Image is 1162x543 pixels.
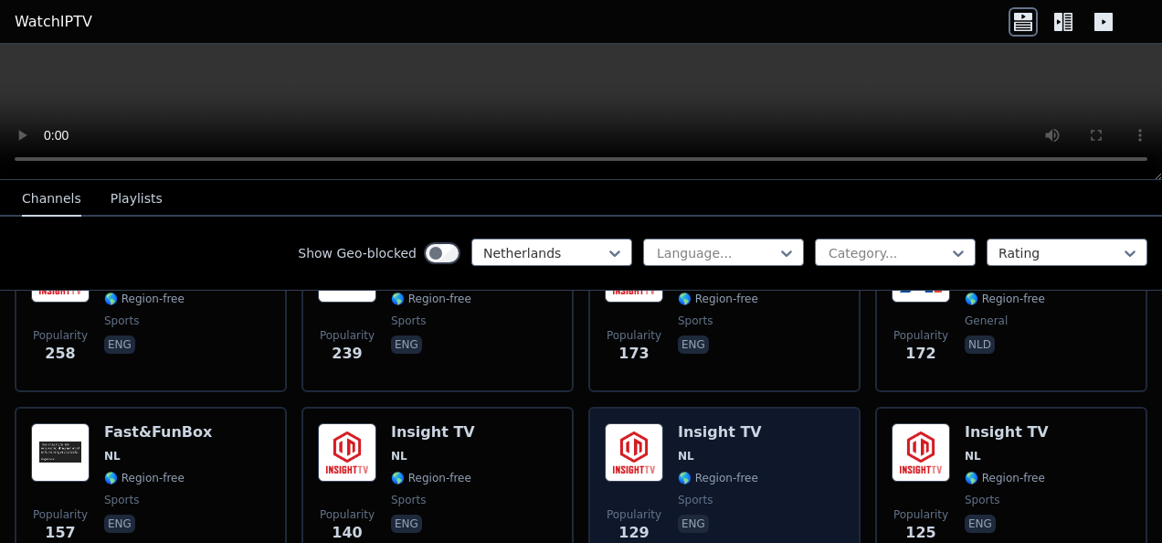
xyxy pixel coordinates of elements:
[31,423,90,482] img: Fast&FunBox
[320,328,375,343] span: Popularity
[22,182,81,217] button: Channels
[104,471,185,485] span: 🌎 Region-free
[965,423,1049,442] h6: Insight TV
[605,423,663,482] img: Insight TV
[965,515,996,533] p: eng
[15,11,92,33] a: WatchIPTV
[678,335,709,354] p: eng
[678,314,713,328] span: sports
[965,292,1045,306] span: 🌎 Region-free
[618,343,649,365] span: 173
[965,471,1045,485] span: 🌎 Region-free
[45,343,75,365] span: 258
[678,292,758,306] span: 🌎 Region-free
[678,493,713,507] span: sports
[893,328,948,343] span: Popularity
[607,328,661,343] span: Popularity
[104,449,121,463] span: NL
[391,493,426,507] span: sports
[965,314,1008,328] span: general
[678,515,709,533] p: eng
[320,507,375,522] span: Popularity
[391,449,407,463] span: NL
[332,343,362,365] span: 239
[391,335,422,354] p: eng
[905,343,935,365] span: 172
[104,493,139,507] span: sports
[104,292,185,306] span: 🌎 Region-free
[33,507,88,522] span: Popularity
[391,292,471,306] span: 🌎 Region-free
[391,314,426,328] span: sports
[391,515,422,533] p: eng
[391,423,475,442] h6: Insight TV
[298,244,417,262] label: Show Geo-blocked
[318,423,376,482] img: Insight TV
[104,314,139,328] span: sports
[678,423,762,442] h6: Insight TV
[111,182,163,217] button: Playlists
[104,515,135,533] p: eng
[607,507,661,522] span: Popularity
[33,328,88,343] span: Popularity
[104,423,212,442] h6: Fast&FunBox
[892,423,950,482] img: Insight TV
[965,449,981,463] span: NL
[104,335,135,354] p: eng
[965,493,999,507] span: sports
[965,335,995,354] p: nld
[391,471,471,485] span: 🌎 Region-free
[678,471,758,485] span: 🌎 Region-free
[893,507,948,522] span: Popularity
[678,449,694,463] span: NL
